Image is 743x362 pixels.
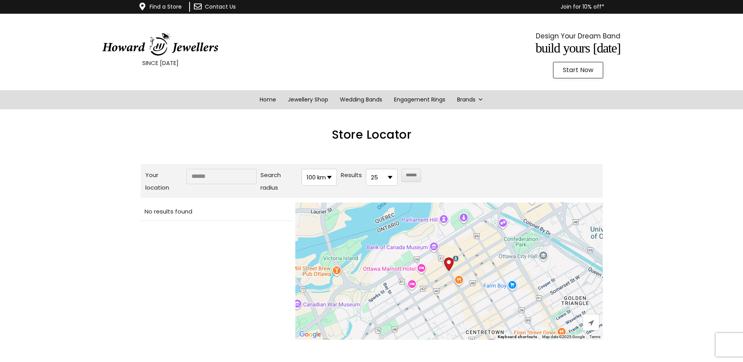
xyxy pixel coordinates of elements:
span: 100 km [302,169,336,185]
a: Home [254,90,282,109]
h2: Store Locator [141,129,603,141]
img: Google [297,329,323,340]
span: Start Now [563,67,593,73]
label: Search radius [260,169,298,194]
a: Start Now [553,62,603,78]
span: 25 [366,169,397,185]
span:  [588,319,594,326]
a: Brands [451,90,489,109]
img: HowardJewellersLogo-04 [101,33,219,56]
li: No results found [141,203,293,221]
span: Map data ©2025 Google [542,335,585,339]
label: Results [341,169,362,181]
a: Engagement Rings [388,90,451,109]
a: Find a Store [150,3,182,11]
p: Join for 10% off* [282,2,604,12]
button: Keyboard shortcuts [498,334,537,340]
p: SINCE [DATE] [20,58,301,68]
label: Your location [145,169,183,194]
p: Design Your Dream Band [437,30,719,42]
a: Wedding Bands [334,90,388,109]
a: Contact Us [205,3,236,11]
div: Start location [441,254,457,274]
a: Jewellery Shop [282,90,334,109]
a: Open this area in Google Maps (opens a new window) [297,329,323,340]
a: Terms [589,335,600,339]
span: Build Yours [DATE] [535,41,620,55]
